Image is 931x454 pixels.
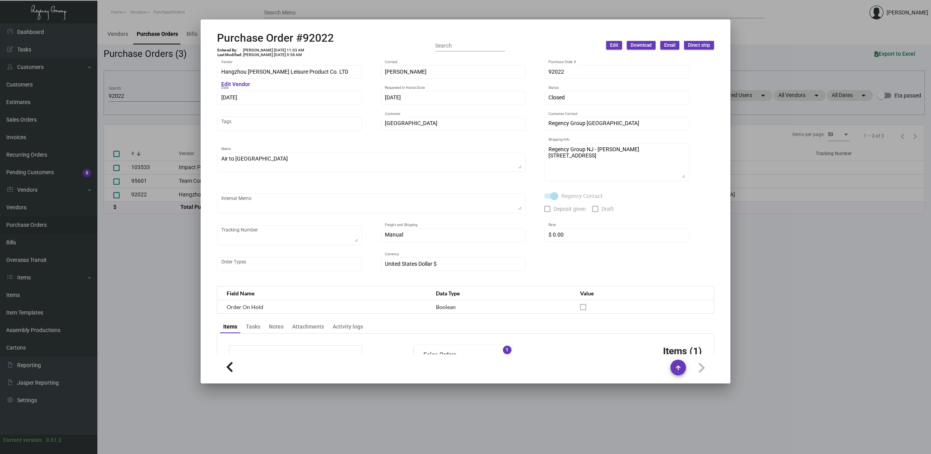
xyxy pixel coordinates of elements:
[333,323,363,331] div: Activity logs
[46,436,62,444] div: 0.51.2
[660,41,679,49] button: Email
[561,191,603,201] span: Regency Contact
[313,353,354,363] td: $130.00
[414,345,511,364] mat-expansion-panel-header: Sales Orders
[428,286,572,300] th: Data Type
[554,204,586,214] span: Deposit given
[423,350,493,359] mat-panel-title: Sales Orders
[684,41,714,49] button: Direct ship
[606,41,622,49] button: Edit
[217,286,428,300] th: Field Name
[217,48,243,53] td: Entered By:
[237,353,313,363] td: Subtotal
[217,53,243,57] td: Last Modified:
[243,53,305,57] td: [PERSON_NAME] [DATE] 9:58 AM
[385,231,403,238] span: Manual
[572,286,714,300] th: Value
[436,304,456,310] span: Boolean
[246,323,260,331] div: Tasks
[221,81,250,88] mat-hint: Edit Vendor
[548,94,565,101] span: Closed
[243,48,305,53] td: [PERSON_NAME] [DATE] 11:03 AM
[631,42,652,49] span: Download
[3,436,43,444] div: Current version:
[627,41,656,49] button: Download
[601,204,614,214] span: Draft
[664,42,675,49] span: Email
[663,345,702,357] h3: Items (1)
[269,323,284,331] div: Notes
[292,323,324,331] div: Attachments
[223,323,237,331] div: Items
[688,42,710,49] span: Direct ship
[217,32,334,45] h2: Purchase Order #92022
[610,42,618,49] span: Edit
[227,304,263,310] span: Order On Hold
